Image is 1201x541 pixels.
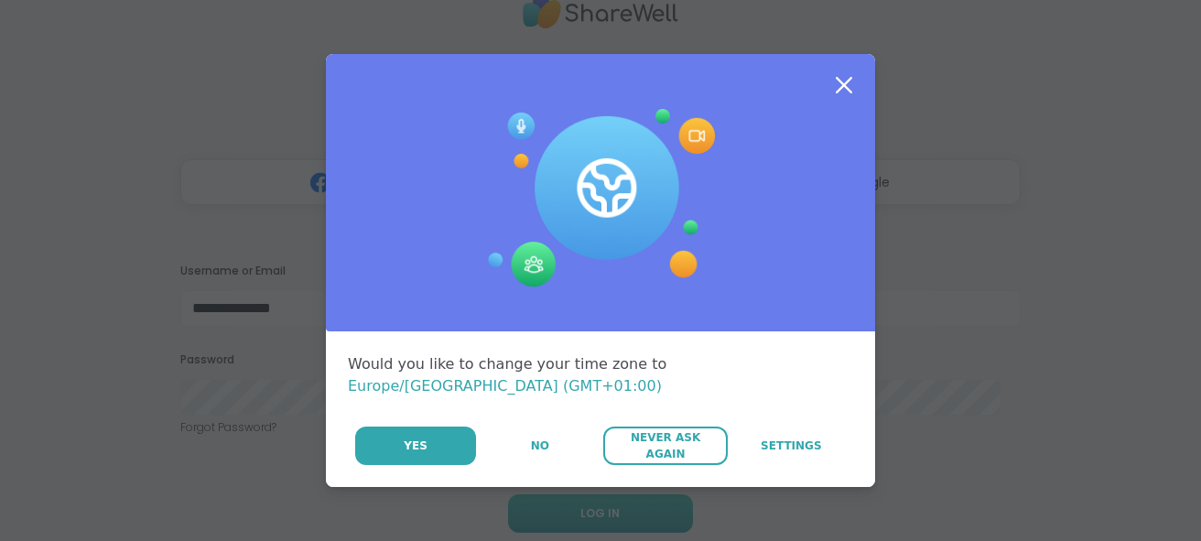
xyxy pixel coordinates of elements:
[348,353,853,397] div: Would you like to change your time zone to
[531,438,549,454] span: No
[404,438,427,454] span: Yes
[603,427,727,465] button: Never Ask Again
[348,377,662,395] span: Europe/[GEOGRAPHIC_DATA] (GMT+01:00)
[761,438,822,454] span: Settings
[486,109,715,288] img: Session Experience
[478,427,601,465] button: No
[730,427,853,465] a: Settings
[355,427,476,465] button: Yes
[612,429,718,462] span: Never Ask Again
